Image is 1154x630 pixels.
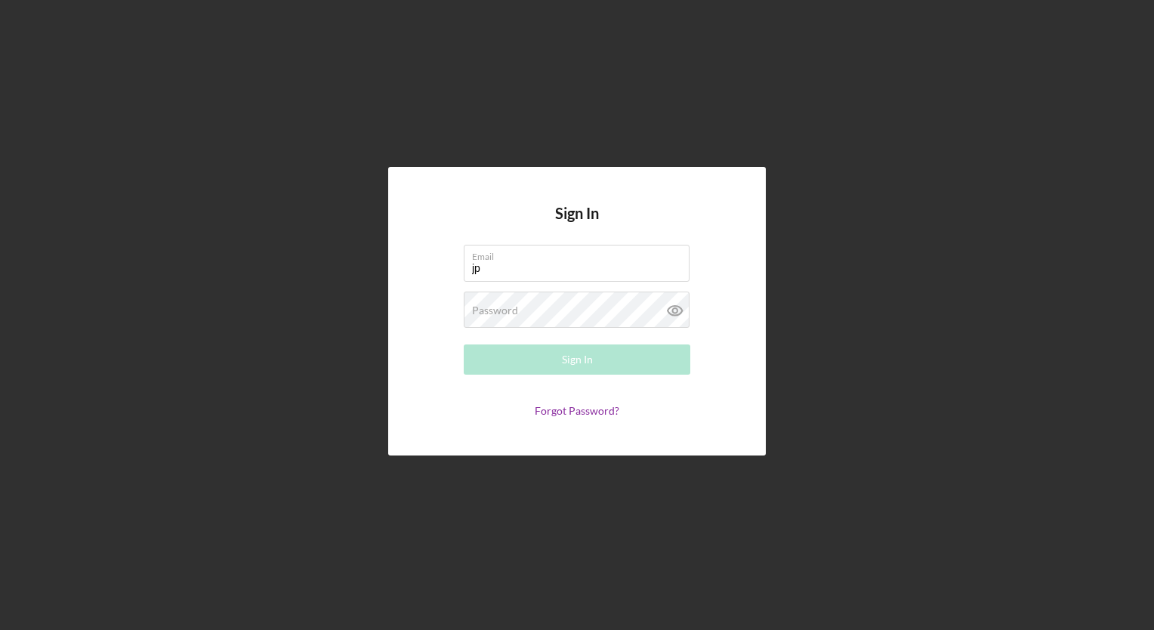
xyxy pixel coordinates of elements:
a: Forgot Password? [535,404,619,417]
label: Email [472,246,690,262]
h4: Sign In [555,205,599,245]
label: Password [472,304,518,317]
div: Sign In [562,344,593,375]
button: Sign In [464,344,690,375]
